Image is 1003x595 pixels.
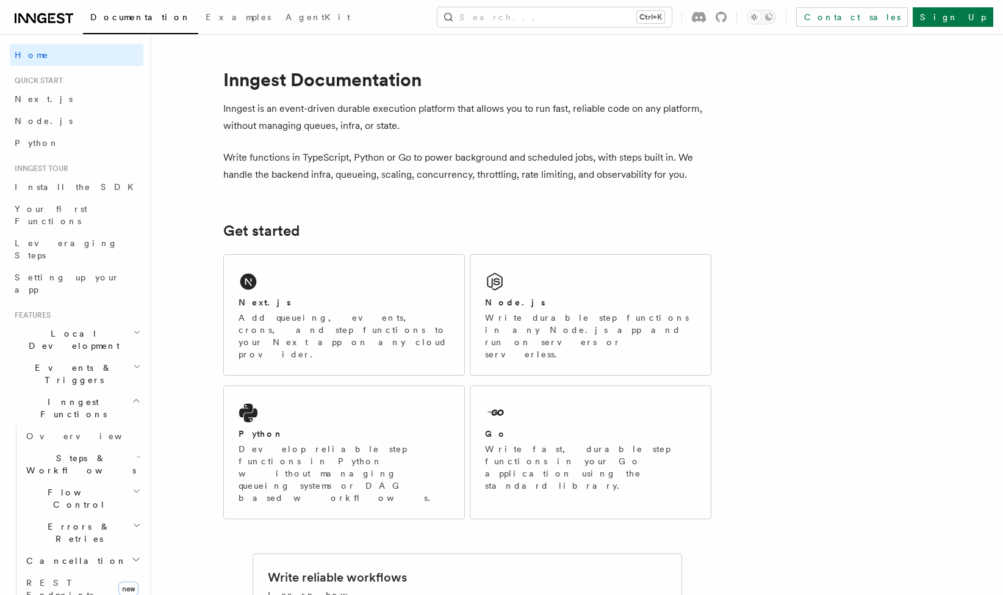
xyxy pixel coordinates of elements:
h2: Write reliable workflows [268,569,407,586]
kbd: Ctrl+K [637,11,664,23]
a: Node.js [10,110,143,132]
button: Inngest Functions [10,391,143,425]
button: Local Development [10,323,143,357]
h1: Inngest Documentation [223,68,711,90]
span: Local Development [10,327,133,352]
h2: Node.js [485,296,545,308]
span: Errors & Retries [21,520,132,545]
a: Setting up your app [10,266,143,301]
a: Examples [198,4,278,33]
a: Next.jsAdd queueing, events, crons, and step functions to your Next app on any cloud provider. [223,254,465,376]
a: Python [10,132,143,154]
button: Search...Ctrl+K [437,7,672,27]
a: Your first Functions [10,198,143,232]
button: Steps & Workflows [21,447,143,481]
span: Setting up your app [15,272,120,294]
span: Cancellation [21,555,127,567]
a: Install the SDK [10,176,143,198]
span: Node.js [15,116,73,126]
span: Next.js [15,94,73,104]
a: Leveraging Steps [10,232,143,266]
p: Write functions in TypeScript, Python or Go to power background and scheduled jobs, with steps bu... [223,149,711,183]
a: Documentation [83,4,198,34]
p: Inngest is an event-driven durable execution platform that allows you to run fast, reliable code ... [223,100,711,134]
span: Quick start [10,76,63,86]
span: Python [15,138,59,148]
span: Examples [206,12,271,22]
span: Steps & Workflows [21,452,136,476]
p: Write fast, durable step functions in your Go application using the standard library. [485,443,696,492]
span: Inngest Functions [10,396,132,420]
span: Documentation [90,12,191,22]
p: Write durable step functions in any Node.js app and run on servers or serverless. [485,312,696,360]
button: Flow Control [21,481,143,516]
span: Inngest tour [10,164,68,173]
p: Add queueing, events, crons, and step functions to your Next app on any cloud provider. [239,312,450,360]
a: Contact sales [796,7,908,27]
span: Home [15,49,49,61]
span: Your first Functions [15,204,87,226]
a: Sign Up [913,7,993,27]
p: Develop reliable step functions in Python without managing queueing systems or DAG based workflows. [239,443,450,504]
a: Overview [21,425,143,447]
a: PythonDevelop reliable step functions in Python without managing queueing systems or DAG based wo... [223,385,465,519]
span: Flow Control [21,486,132,511]
span: Features [10,310,51,320]
h2: Python [239,428,284,440]
a: Next.js [10,88,143,110]
span: Events & Triggers [10,362,133,386]
button: Events & Triggers [10,357,143,391]
button: Toggle dark mode [747,10,776,24]
h2: Go [485,428,507,440]
h2: Next.js [239,296,291,308]
a: Get started [223,222,300,239]
span: AgentKit [286,12,350,22]
a: GoWrite fast, durable step functions in your Go application using the standard library. [470,385,711,519]
span: Overview [26,431,152,441]
span: Leveraging Steps [15,238,118,260]
button: Errors & Retries [21,516,143,550]
a: Home [10,44,143,66]
button: Cancellation [21,550,143,572]
span: Install the SDK [15,182,141,192]
a: AgentKit [278,4,358,33]
a: Node.jsWrite durable step functions in any Node.js app and run on servers or serverless. [470,254,711,376]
